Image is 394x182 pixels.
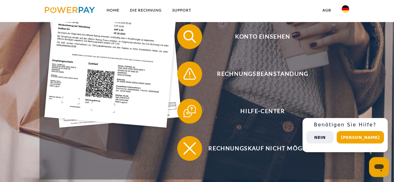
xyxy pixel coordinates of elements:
button: Konto einsehen [177,24,339,49]
div: Schnellhilfe [303,118,388,152]
button: Hilfe-Center [177,99,339,124]
img: qb_help.svg [182,103,197,119]
a: Home [101,5,125,16]
span: Rechnungskauf nicht möglich [187,136,339,161]
button: [PERSON_NAME] [337,131,384,143]
button: Rechnungskauf nicht möglich [177,136,339,161]
span: Konto einsehen [187,24,339,49]
iframe: Schaltfläche zum Öffnen des Messaging-Fensters [369,157,389,177]
span: Rechnungsbeanstandung [187,61,339,86]
button: Nein [306,131,334,143]
h3: Benötigen Sie Hilfe? [306,122,384,128]
img: qb_close.svg [182,141,197,156]
img: de [342,5,349,13]
img: qb_search.svg [182,29,197,44]
button: Rechnungsbeanstandung [177,61,339,86]
a: SUPPORT [167,5,197,16]
a: agb [317,5,336,16]
span: Hilfe-Center [187,99,339,124]
a: DIE RECHNUNG [125,5,167,16]
img: logo-powerpay.svg [45,7,95,13]
img: qb_warning.svg [182,66,197,82]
